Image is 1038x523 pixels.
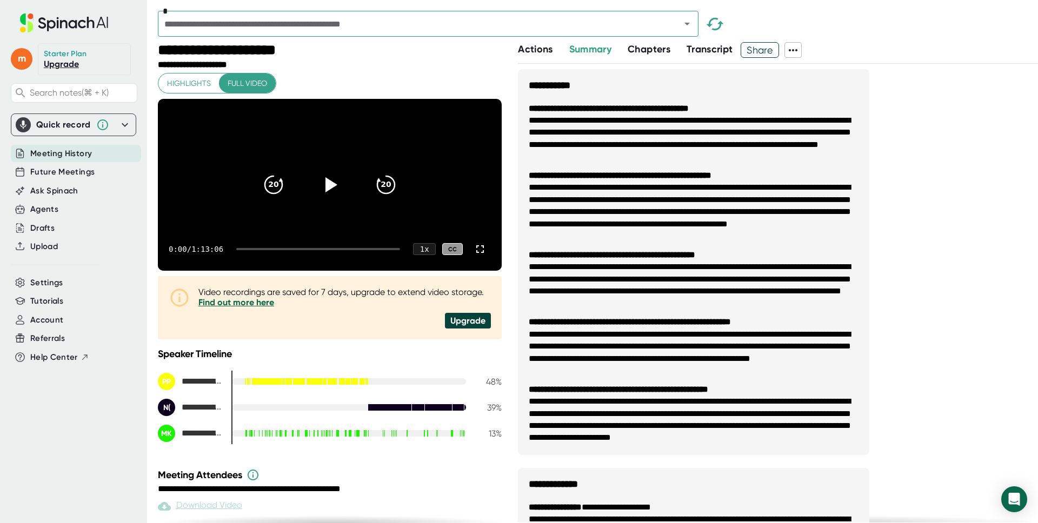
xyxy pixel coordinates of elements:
div: Quick record [36,119,91,130]
div: 0:00 / 1:13:06 [169,245,223,253]
button: Help Center [30,351,89,364]
button: Full video [219,73,276,93]
div: Quick record [16,114,131,136]
div: Partha Sarathi Pati [158,373,223,390]
div: Starter Plan [44,49,87,59]
span: m [11,48,32,70]
div: Upgrade [445,313,491,328]
button: Highlights [158,73,219,93]
button: Account [30,314,63,326]
button: Ask Spinach [30,185,78,197]
button: Actions [518,42,553,57]
div: 1 x [413,243,436,255]
div: 48 % [475,377,502,387]
span: Highlights [167,77,211,90]
div: Neural Network (6) [158,399,223,416]
button: Meeting History [30,147,92,160]
div: Manu Khandelwal [158,425,223,442]
div: Meeting Attendees [158,468,504,481]
span: Help Center [30,351,78,364]
button: Chapters [628,42,670,57]
div: CC [442,243,463,256]
a: Upgrade [44,59,79,69]
span: Full video [228,77,267,90]
button: Upload [30,240,58,253]
a: Find out more here [198,297,274,307]
div: Open Intercom Messenger [1001,486,1027,512]
button: Drafts [30,222,55,234]
button: Future Meetings [30,166,95,178]
span: Search notes (⌘ + K) [30,88,109,98]
div: PP [158,373,175,390]
div: Video recordings are saved for 7 days, upgrade to extend video storage. [198,287,491,307]
div: N( [158,399,175,416]
div: Paid feature [158,500,242,513]
div: 13 % [475,428,502,439]
div: 39 % [475,403,502,413]
button: Share [741,42,779,58]
div: MK [158,425,175,442]
div: Speaker Timeline [158,348,502,360]
span: Transcript [687,43,733,55]
span: Share [741,41,778,59]
button: Tutorials [30,295,63,307]
button: Transcript [687,42,733,57]
span: Actions [518,43,553,55]
button: Agents [30,203,58,216]
button: Summary [569,42,611,57]
button: Open [680,16,695,31]
button: Settings [30,277,63,289]
button: Referrals [30,332,65,345]
span: Chapters [628,43,670,55]
span: Summary [569,43,611,55]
